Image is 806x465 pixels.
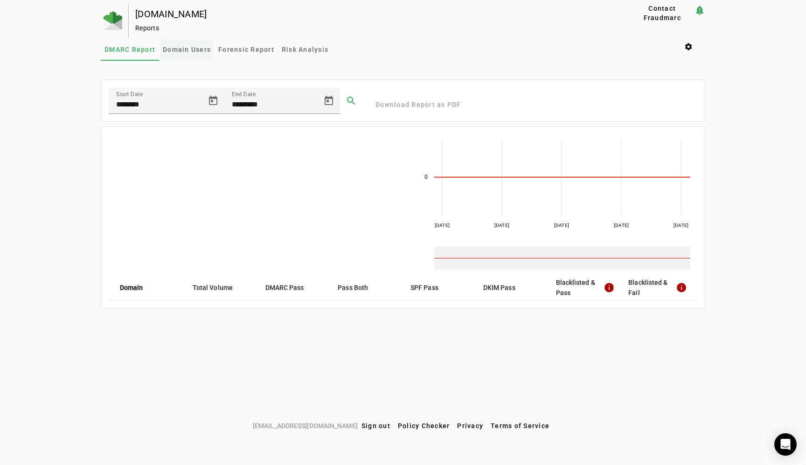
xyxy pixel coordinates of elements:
[159,38,215,61] a: Domain Users
[398,422,450,430] span: Policy Checker
[674,223,689,228] text: [DATE]
[278,38,332,61] a: Risk Analysis
[403,275,476,301] mat-header-cell: SPF Pass
[135,9,601,19] div: [DOMAIN_NAME]
[358,417,394,434] button: Sign out
[494,223,510,228] text: [DATE]
[202,90,224,112] button: Open calendar
[104,46,155,53] span: DMARC Report
[631,5,694,21] button: Contact Fraudmarc
[318,90,340,112] button: Open calendar
[487,417,553,434] button: Terms of Service
[185,275,258,301] mat-header-cell: Total Volume
[101,38,159,61] a: DMARC Report
[361,422,390,430] span: Sign out
[135,23,601,33] div: Reports
[215,38,278,61] a: Forensic Report
[634,4,690,22] span: Contact Fraudmarc
[457,422,483,430] span: Privacy
[394,417,454,434] button: Policy Checker
[604,282,613,293] mat-icon: info
[120,282,143,293] strong: Domain
[282,46,328,53] span: Risk Analysis
[258,275,331,301] mat-header-cell: DMARC Pass
[424,174,428,180] text: 0
[218,46,274,53] span: Forensic Report
[163,46,211,53] span: Domain Users
[621,275,697,301] mat-header-cell: Blacklisted & Fail
[232,91,256,98] mat-label: End Date
[549,275,621,301] mat-header-cell: Blacklisted & Pass
[104,11,122,30] img: Fraudmarc Logo
[774,433,797,456] div: Open Intercom Messenger
[435,223,450,228] text: [DATE]
[491,422,549,430] span: Terms of Service
[253,421,358,431] span: [EMAIL_ADDRESS][DOMAIN_NAME]
[476,275,549,301] mat-header-cell: DKIM Pass
[694,5,705,16] mat-icon: notification_important
[614,223,629,228] text: [DATE]
[676,282,686,293] mat-icon: info
[554,223,570,228] text: [DATE]
[116,91,143,98] mat-label: Start Date
[330,275,403,301] mat-header-cell: Pass Both
[453,417,487,434] button: Privacy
